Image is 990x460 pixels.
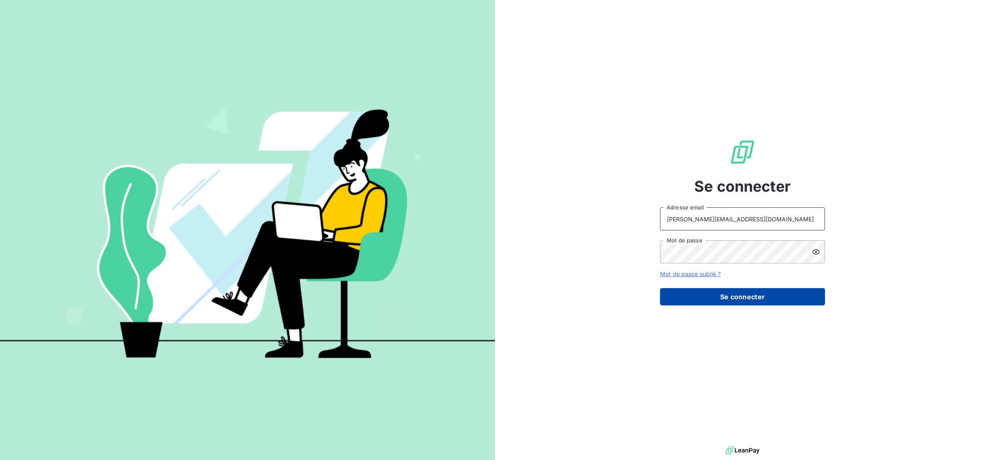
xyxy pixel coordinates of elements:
img: Logo LeanPay [729,139,756,165]
input: placeholder [660,207,825,230]
button: Se connecter [660,288,825,305]
span: Se connecter [694,175,791,197]
a: Mot de passe oublié ? [660,270,721,277]
img: logo [726,444,759,457]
